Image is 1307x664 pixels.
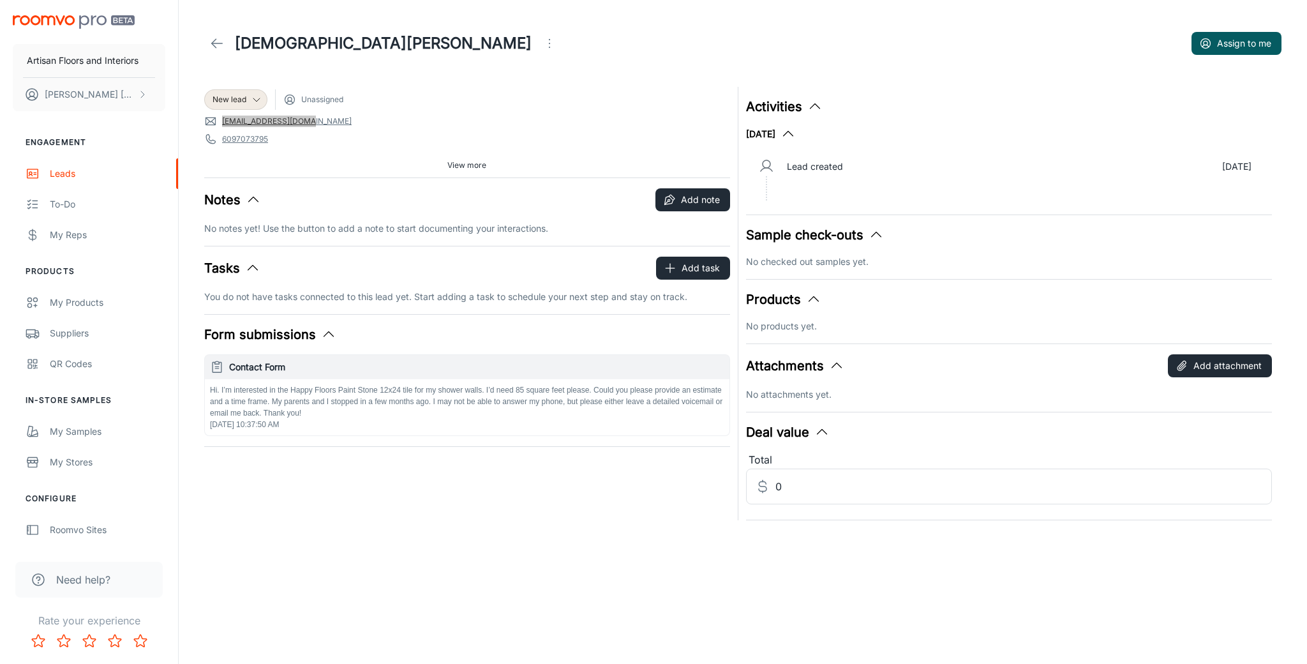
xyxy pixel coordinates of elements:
div: QR Codes [50,357,165,371]
p: No attachments yet. [746,388,1272,402]
h1: [DEMOGRAPHIC_DATA][PERSON_NAME] [235,32,532,55]
div: Roomvo Sites [50,523,165,537]
div: My Products [50,296,165,310]
p: [PERSON_NAME] [PERSON_NAME] [45,87,135,102]
p: [DATE] [1222,160,1251,174]
div: To-do [50,197,165,211]
span: [DATE] 10:37:50 AM [210,420,280,429]
p: Artisan Floors and Interiors [27,54,138,68]
span: Unassigned [301,94,343,105]
button: Tasks [204,259,260,278]
h6: Contact Form [229,360,724,374]
button: Activities [746,97,823,116]
button: Deal value [746,423,830,442]
div: My Stores [50,455,165,469]
button: Add task [656,257,730,280]
button: Open menu [537,31,562,56]
img: Roomvo PRO Beta [13,15,135,29]
button: Form submissions [204,325,336,344]
a: [EMAIL_ADDRESS][DOMAIN_NAME] [222,116,352,127]
button: Add attachment [1168,354,1272,377]
p: Hi. I’m interested in the Happy Floors Paint Stone 12x24 tile for my shower walls. I’d need 85 sq... [210,384,724,419]
p: No products yet. [746,319,1272,333]
button: Products [746,290,821,309]
button: [DATE] [746,126,796,142]
span: View more [447,160,486,171]
button: Attachments [746,356,844,375]
button: View more [442,156,491,175]
div: Total [746,452,1272,469]
button: Sample check-outs [746,225,884,245]
input: Estimated deal value [775,469,1272,504]
button: Assign to me [1191,32,1281,55]
span: New lead [213,94,246,105]
div: My Reps [50,228,165,242]
div: Leads [50,167,165,181]
button: Contact FormHi. I’m interested in the Happy Floors Paint Stone 12x24 tile for my shower walls. I’... [205,355,729,435]
button: [PERSON_NAME] [PERSON_NAME] [13,78,165,111]
p: No checked out samples yet. [746,255,1272,269]
button: Add note [655,188,730,211]
button: Notes [204,190,261,209]
div: New lead [204,89,267,110]
button: Artisan Floors and Interiors [13,44,165,77]
p: You do not have tasks connected to this lead yet. Start adding a task to schedule your next step ... [204,290,730,304]
a: 6097073795 [222,133,268,145]
p: Lead created [787,160,843,174]
div: Suppliers [50,326,165,340]
div: My Samples [50,425,165,439]
p: No notes yet! Use the button to add a note to start documenting your interactions. [204,222,730,236]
